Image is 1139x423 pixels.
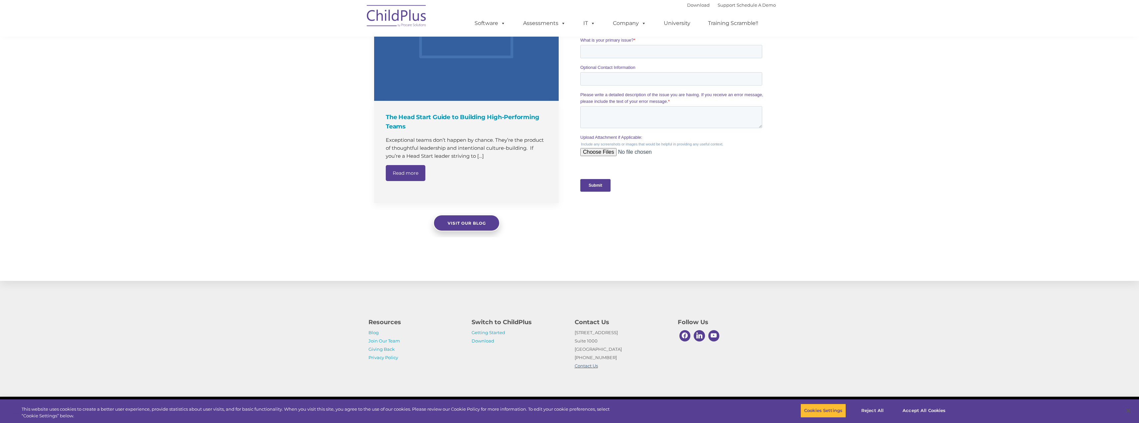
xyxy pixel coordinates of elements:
[575,317,668,327] h4: Contact Us
[516,17,572,30] a: Assessments
[386,136,549,160] p: Exceptional teams don’t happen by chance. They’re the product of thoughtful leadership and intent...
[368,355,398,360] a: Privacy Policy
[737,2,776,8] a: Schedule A Demo
[577,17,602,30] a: IT
[899,404,949,418] button: Accept All Cookies
[472,330,505,335] a: Getting Started
[852,404,893,418] button: Reject All
[386,165,425,181] a: Read more
[707,328,721,343] a: Youtube
[678,328,692,343] a: Facebook
[368,330,379,335] a: Blog
[468,17,512,30] a: Software
[22,406,627,419] div: This website uses cookies to create a better user experience, provide statistics about user visit...
[687,2,776,8] font: |
[687,2,710,8] a: Download
[657,17,697,30] a: University
[606,17,653,30] a: Company
[368,317,462,327] h4: Resources
[433,215,500,231] a: Visit our blog
[575,328,668,370] p: [STREET_ADDRESS] Suite 1000 [GEOGRAPHIC_DATA] [PHONE_NUMBER]
[368,338,400,343] a: Join Our Team
[692,328,707,343] a: Linkedin
[363,0,430,34] img: ChildPlus by Procare Solutions
[1121,403,1136,418] button: Close
[472,317,565,327] h4: Switch to ChildPlus
[678,317,771,327] h4: Follow Us
[575,363,598,368] a: Contact Us
[472,338,494,343] a: Download
[718,2,735,8] a: Support
[800,404,846,418] button: Cookies Settings
[386,112,549,131] h4: The Head Start Guide to Building High-Performing Teams
[368,346,395,352] a: Giving Back
[447,221,486,226] span: Visit our blog
[701,17,765,30] a: Training Scramble!!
